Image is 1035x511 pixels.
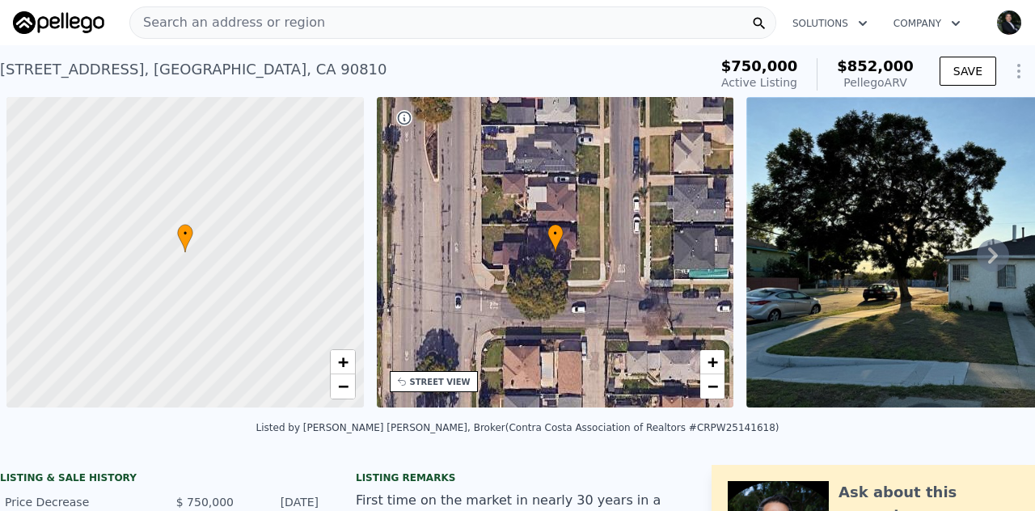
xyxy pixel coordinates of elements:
[410,376,471,388] div: STREET VIEW
[1003,55,1035,87] button: Show Options
[721,76,797,89] span: Active Listing
[331,350,355,374] a: Zoom in
[5,494,149,510] div: Price Decrease
[177,224,193,252] div: •
[721,57,798,74] span: $750,000
[708,352,718,372] span: +
[700,350,724,374] a: Zoom in
[700,374,724,399] a: Zoom out
[247,494,319,510] div: [DATE]
[337,352,348,372] span: +
[13,11,104,34] img: Pellego
[177,226,193,241] span: •
[779,9,881,38] button: Solutions
[996,10,1022,36] img: avatar
[256,422,779,433] div: Listed by [PERSON_NAME] [PERSON_NAME], Broker (Contra Costa Association of Realtors #CRPW25141618)
[547,226,564,241] span: •
[708,376,718,396] span: −
[837,57,914,74] span: $852,000
[176,496,234,509] span: $ 750,000
[547,224,564,252] div: •
[130,13,325,32] span: Search an address or region
[837,74,914,91] div: Pellego ARV
[881,9,974,38] button: Company
[331,374,355,399] a: Zoom out
[940,57,996,86] button: SAVE
[356,471,679,484] div: Listing remarks
[337,376,348,396] span: −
